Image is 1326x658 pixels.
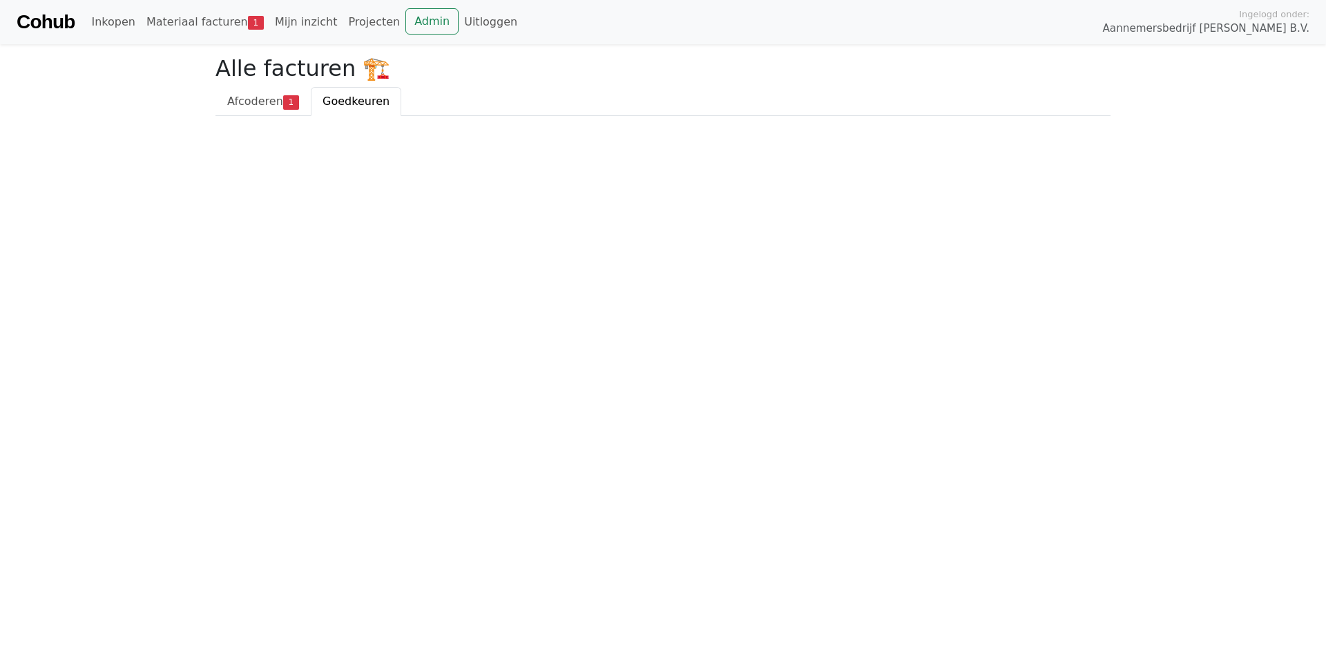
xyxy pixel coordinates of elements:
span: Afcoderen [227,95,283,108]
span: 1 [283,95,299,109]
a: Materiaal facturen1 [141,8,269,36]
a: Inkopen [86,8,140,36]
span: 1 [248,16,264,30]
a: Uitloggen [459,8,523,36]
a: Projecten [343,8,405,36]
a: Afcoderen1 [215,87,311,116]
h2: Alle facturen 🏗️ [215,55,1111,81]
span: Aannemersbedrijf [PERSON_NAME] B.V. [1102,21,1309,37]
a: Goedkeuren [311,87,401,116]
span: Goedkeuren [323,95,390,108]
a: Cohub [17,6,75,39]
span: Ingelogd onder: [1239,8,1309,21]
a: Mijn inzicht [269,8,343,36]
a: Admin [405,8,459,35]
